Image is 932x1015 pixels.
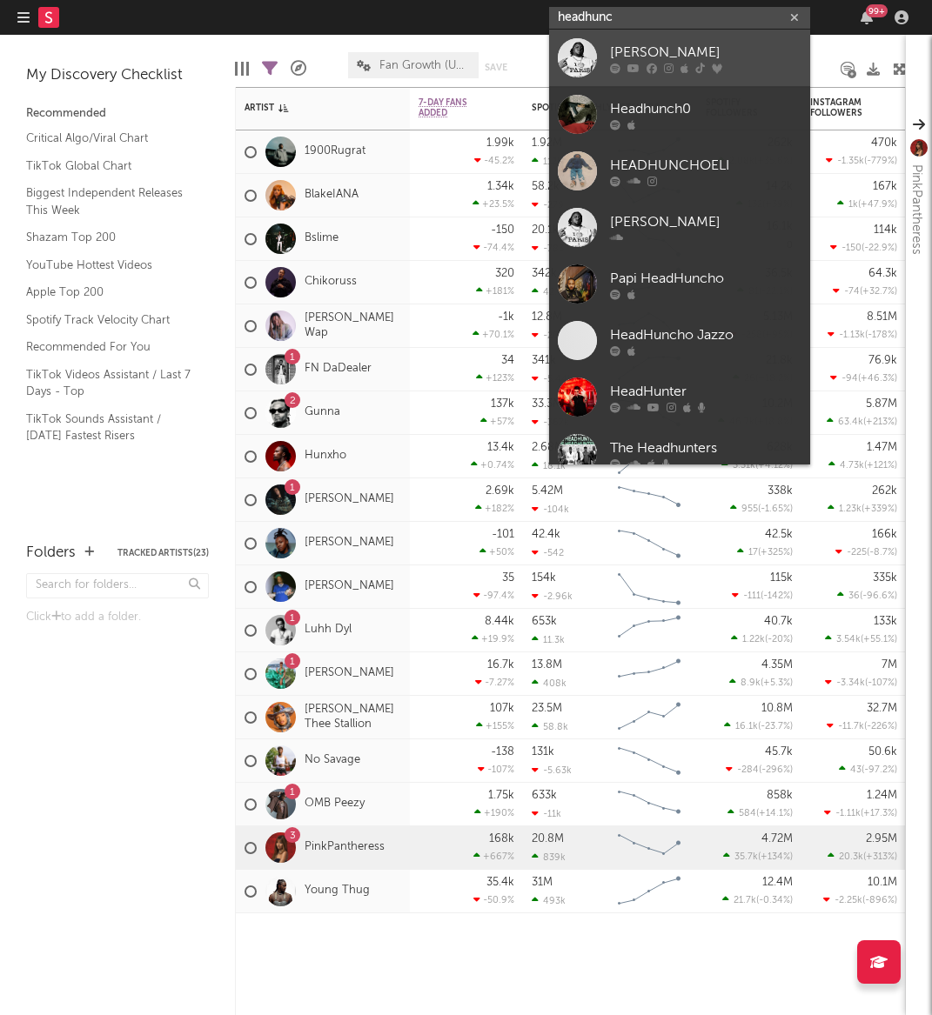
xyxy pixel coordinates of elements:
div: -101 [492,529,514,540]
span: +313 % [866,852,895,862]
div: 137k [491,398,514,410]
div: 7M [882,659,897,671]
span: -150 [841,244,862,253]
div: ( ) [724,720,793,731]
a: FN DaDealer [305,362,372,377]
a: HeadHuncho Jazzo [549,312,810,369]
span: -1.65 % [761,504,790,514]
a: 1900Rugrat [305,144,365,159]
div: 11.3k [532,634,565,645]
div: -74.4 % [473,242,514,253]
a: [PERSON_NAME] [305,579,394,594]
div: 33.3M [532,398,562,410]
span: +17.3 % [863,809,895,818]
a: HeadHunter [549,369,810,425]
div: ( ) [827,720,897,731]
div: ( ) [827,416,897,427]
div: 470k [871,137,897,149]
div: 23.5M [532,703,562,714]
div: ( ) [828,851,897,862]
svg: Chart title [610,783,688,826]
div: 5.42M [532,485,563,497]
div: 8.44k [485,616,514,627]
div: ( ) [830,242,897,253]
button: Tracked Artists(23) [117,549,209,558]
input: Search for folders... [26,573,209,598]
div: HeadHuncho Jazzo [610,324,801,345]
div: 1.92M [532,137,562,149]
div: HEADHUNCHOELI [610,155,801,176]
div: Recommended [26,104,209,124]
div: [PERSON_NAME] [610,211,801,232]
span: +14.1 % [759,809,790,818]
div: 50.6k [868,746,897,758]
div: 168k [489,833,514,845]
div: 633k [532,790,557,801]
div: 12.4M [762,877,793,888]
span: 955 [741,504,758,514]
span: -296 % [761,765,790,775]
a: [PERSON_NAME] [305,666,394,681]
svg: Chart title [610,826,688,870]
span: -896 % [865,896,895,905]
div: +0.74 % [471,459,514,471]
svg: Chart title [610,522,688,565]
a: Headhunch0 [549,86,810,143]
span: -142 % [763,591,790,601]
span: 8.9k [741,678,761,688]
button: 99+ [861,10,873,24]
div: ( ) [835,546,897,558]
div: 4.72M [761,833,793,845]
div: -542 [532,547,564,558]
a: Luhh Dyl [305,623,352,638]
div: 32.7M [867,703,897,714]
svg: Chart title [610,696,688,739]
div: ( ) [729,677,793,688]
span: +325 % [761,548,790,558]
svg: Chart title [610,478,688,522]
div: ( ) [837,590,897,601]
svg: Chart title [610,739,688,783]
div: +50 % [479,546,514,558]
div: 858k [767,790,793,801]
div: 115k [770,572,793,584]
span: 20.3k [839,852,863,862]
a: [PERSON_NAME] Thee Stallion [305,703,401,732]
a: Bslime [305,231,339,246]
div: -97.4 % [473,590,514,601]
div: 1.75k [488,790,514,801]
div: 166k [872,529,897,540]
span: -225 [847,548,867,558]
a: PinkPantheress [305,840,385,855]
svg: Chart title [610,870,688,913]
div: -104k [532,504,569,515]
div: 34 [501,355,514,366]
span: -1.11k [835,809,861,818]
a: YouTube Hottest Videos [26,256,191,275]
div: 58.2k [532,181,560,192]
div: 13.8M [532,659,562,671]
span: 43 [850,765,862,775]
span: 36 [848,591,860,601]
div: +23.5 % [473,198,514,210]
div: -783 [532,243,564,254]
div: Headhunch0 [610,98,801,119]
div: 1.24M [867,790,897,801]
div: -367k [532,417,569,428]
div: 1.99k [486,137,514,149]
svg: Chart title [610,565,688,609]
div: -2.96k [532,591,573,602]
span: -284 [737,765,759,775]
span: -111 [743,591,761,601]
span: -22.9 % [864,244,895,253]
div: 839k [532,851,566,863]
span: 1.23k [839,504,862,514]
div: Papi HeadHuncho [610,268,801,289]
div: -7.27 % [475,677,514,688]
span: +339 % [864,504,895,514]
div: ( ) [828,459,897,471]
a: OMB Peezy [305,797,365,811]
div: ( ) [727,807,793,818]
div: ( ) [839,764,897,775]
div: +182 % [475,503,514,514]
